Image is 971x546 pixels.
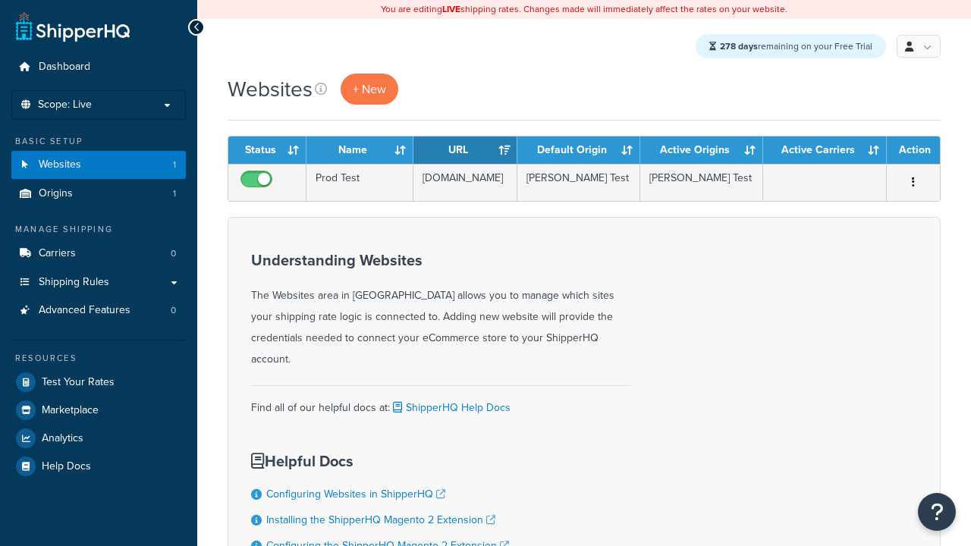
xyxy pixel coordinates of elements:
span: Carriers [39,247,76,260]
div: The Websites area in [GEOGRAPHIC_DATA] allows you to manage which sites your shipping rate logic ... [251,252,630,370]
span: 1 [173,187,176,200]
th: URL: activate to sort column ascending [413,136,517,164]
span: Analytics [42,432,83,445]
button: Open Resource Center [918,493,956,531]
h3: Helpful Docs [251,453,524,469]
li: Advanced Features [11,297,186,325]
th: Active Origins: activate to sort column ascending [640,136,763,164]
a: + New [341,74,398,105]
a: Shipping Rules [11,268,186,297]
span: 1 [173,158,176,171]
td: [PERSON_NAME] Test [517,164,640,201]
th: Name: activate to sort column ascending [306,136,413,164]
th: Action [887,136,940,164]
a: Dashboard [11,53,186,81]
span: Dashboard [39,61,90,74]
td: Prod Test [306,164,413,201]
a: Analytics [11,425,186,452]
span: 0 [171,304,176,317]
a: Advanced Features 0 [11,297,186,325]
li: Carriers [11,240,186,268]
a: Websites 1 [11,151,186,179]
a: Installing the ShipperHQ Magento 2 Extension [266,512,495,528]
div: Resources [11,352,186,365]
span: Test Your Rates [42,376,115,389]
th: Status: activate to sort column ascending [228,136,306,164]
a: Test Your Rates [11,369,186,396]
a: ShipperHQ Home [16,11,130,42]
div: Basic Setup [11,135,186,148]
div: remaining on your Free Trial [696,34,886,58]
span: 0 [171,247,176,260]
span: Origins [39,187,73,200]
b: LIVE [442,2,460,16]
h1: Websites [228,74,313,104]
td: [PERSON_NAME] Test [640,164,763,201]
span: Websites [39,158,81,171]
th: Default Origin: activate to sort column ascending [517,136,640,164]
div: Find all of our helpful docs at: [251,385,630,419]
li: Websites [11,151,186,179]
span: Shipping Rules [39,276,109,289]
strong: 278 days [720,39,758,53]
a: ShipperHQ Help Docs [390,400,511,416]
a: Marketplace [11,397,186,424]
a: Configuring Websites in ShipperHQ [266,486,445,502]
li: Origins [11,180,186,208]
span: Marketplace [42,404,99,417]
a: Help Docs [11,453,186,480]
a: Carriers 0 [11,240,186,268]
h3: Understanding Websites [251,252,630,268]
a: Origins 1 [11,180,186,208]
span: Help Docs [42,460,91,473]
th: Active Carriers: activate to sort column ascending [763,136,887,164]
td: [DOMAIN_NAME] [413,164,517,201]
span: + New [353,80,386,98]
span: Advanced Features [39,304,130,317]
div: Manage Shipping [11,223,186,236]
span: Scope: Live [38,99,92,111]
